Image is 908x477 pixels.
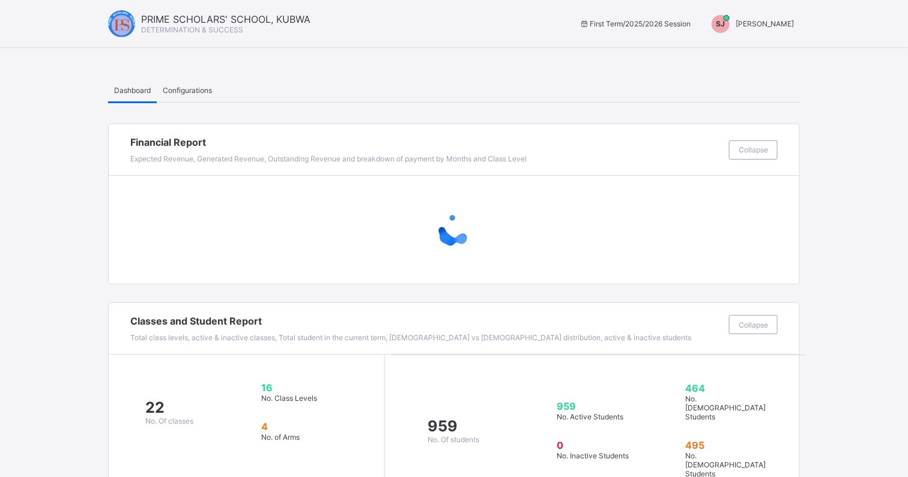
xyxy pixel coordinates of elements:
[141,13,310,25] span: PRIME SCHOLARS' SCHOOL, KUBWA
[262,394,318,403] span: No. Class Levels
[130,154,527,163] span: Expected Revenue, Generated Revenue, Outstanding Revenue and breakdown of payment by Months and C...
[736,19,794,28] span: [PERSON_NAME]
[130,315,723,327] span: Classes and Student Report
[145,398,193,416] span: 22
[428,435,479,444] span: No. Of students
[262,382,351,394] span: 16
[557,439,648,451] span: 0
[130,333,691,342] span: Total class levels, active & inactive classes, Total student in the current term, [DEMOGRAPHIC_DA...
[114,86,151,95] span: Dashboard
[557,412,623,421] span: No. Active Students
[557,451,629,460] span: No. Inactive Students
[686,394,766,421] span: No. [DEMOGRAPHIC_DATA] Students
[716,19,725,28] span: SJ
[739,145,768,154] span: Collapse
[739,320,768,329] span: Collapse
[130,136,723,148] span: Financial Report
[262,421,351,433] span: 4
[686,439,776,451] span: 495
[686,382,776,394] span: 464
[145,416,193,425] span: No. Of classes
[141,25,243,34] span: DETERMINATION & SUCCESS
[580,19,691,28] span: session/term information
[262,433,300,442] span: No. of Arms
[557,400,648,412] span: 959
[163,86,212,95] span: Configurations
[428,417,479,435] span: 959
